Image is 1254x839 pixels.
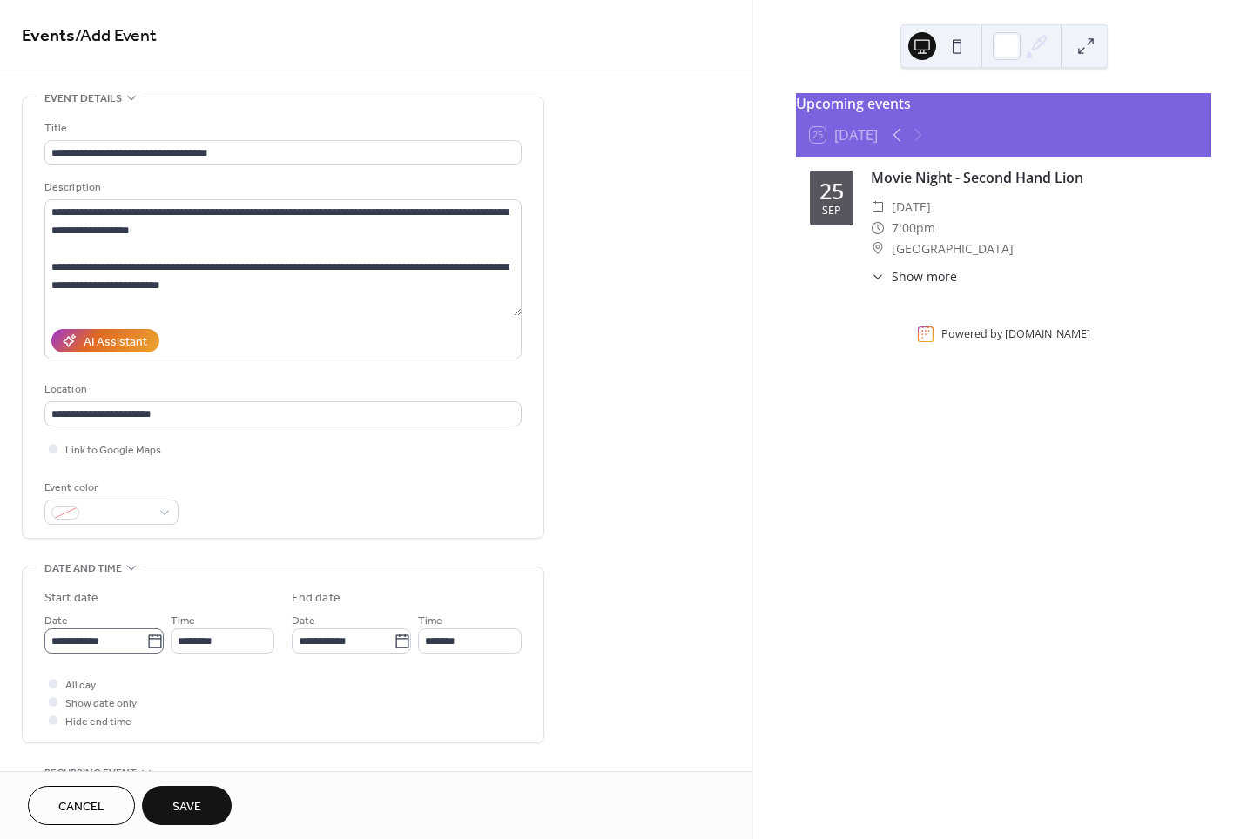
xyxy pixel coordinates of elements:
[892,197,931,218] span: [DATE]
[941,326,1090,341] div: Powered by
[65,695,137,713] span: Show date only
[892,238,1014,259] span: [GEOGRAPHIC_DATA]
[65,441,161,460] span: Link to Google Maps
[142,786,232,825] button: Save
[44,90,122,108] span: Event details
[44,764,137,782] span: Recurring event
[28,786,135,825] button: Cancel
[796,93,1211,114] div: Upcoming events
[871,197,885,218] div: ​
[871,267,885,285] div: ​
[44,178,518,197] div: Description
[892,218,935,238] span: 7:00pm
[418,612,442,630] span: Time
[44,560,122,578] span: Date and time
[44,589,98,607] div: Start date
[871,218,885,238] div: ​
[84,333,147,352] div: AI Assistant
[871,267,957,285] button: ​Show more
[819,180,844,202] div: 25
[58,798,104,816] span: Cancel
[171,612,195,630] span: Time
[871,167,1197,188] div: Movie Night - Second Hand Lion
[44,380,518,399] div: Location
[292,612,315,630] span: Date
[892,267,957,285] span: Show more
[44,119,518,138] div: Title
[44,479,175,497] div: Event color
[1005,326,1090,341] a: [DOMAIN_NAME]
[65,676,96,695] span: All day
[75,19,157,53] span: / Add Event
[65,713,131,731] span: Hide end time
[292,589,340,607] div: End date
[51,329,159,352] button: AI Assistant
[22,19,75,53] a: Events
[172,798,201,816] span: Save
[44,612,68,630] span: Date
[871,238,885,259] div: ​
[822,205,841,217] div: Sep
